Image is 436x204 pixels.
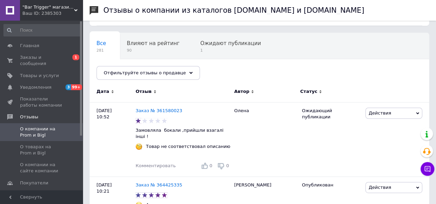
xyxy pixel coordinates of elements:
span: Действия [368,110,391,116]
span: О товарах на Prom и Bigl [20,144,64,156]
span: О компании на сайте компании [20,162,64,174]
img: :face_with_monocle: [135,143,142,150]
span: Показатели работы компании [20,96,64,108]
span: Дата [97,88,109,95]
span: Уведомления [20,84,51,90]
a: Заказ № 361580023 [135,108,182,113]
button: Чат с покупателем [420,162,434,176]
span: Все [97,40,106,46]
div: Опубликован [302,182,361,188]
span: Отзывы [20,114,38,120]
div: [DATE] 10:52 [90,102,135,176]
div: Ожидающий публикации [302,108,361,120]
span: Отфильтруйте отзывы о продавце [104,70,186,75]
span: О компании на Prom и Bigl [20,126,64,138]
span: "Bar Trigger" магазин барного инвентаря и оборудования [22,4,74,10]
span: Товары и услуги [20,73,59,79]
span: Статус [300,88,317,95]
span: 0 [210,163,212,168]
span: Главная [20,43,39,49]
div: Ваш ID: 2385303 [22,10,83,17]
span: Опубликованы без комме... [97,66,171,73]
span: 281 [97,48,106,53]
span: Влияют на рейтинг [127,40,180,46]
span: 90 [127,48,180,53]
div: Опубликованы без комментария [90,59,185,85]
span: 99+ [71,84,82,90]
span: 1 [72,54,79,60]
span: 1 [200,48,261,53]
h1: Отзывы о компании из каталогов [DOMAIN_NAME] и [DOMAIN_NAME] [103,6,364,14]
span: Отзыв [135,88,151,95]
span: Покупатели [20,180,48,186]
span: Заказы и сообщения [20,54,64,67]
span: Действия [368,185,391,190]
a: Заказ № 364425335 [135,182,182,187]
p: Замовляла бокали ,прийшли взагалі інші ! [135,127,231,140]
span: Комментировать [135,163,175,168]
span: Автор [234,88,249,95]
span: Ожидают публикации [200,40,261,46]
input: Поиск [3,24,81,36]
div: Товар не соответствовал описанию [144,143,232,150]
span: 0 [226,163,229,168]
span: 3 [65,84,71,90]
div: Олена [231,102,298,176]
